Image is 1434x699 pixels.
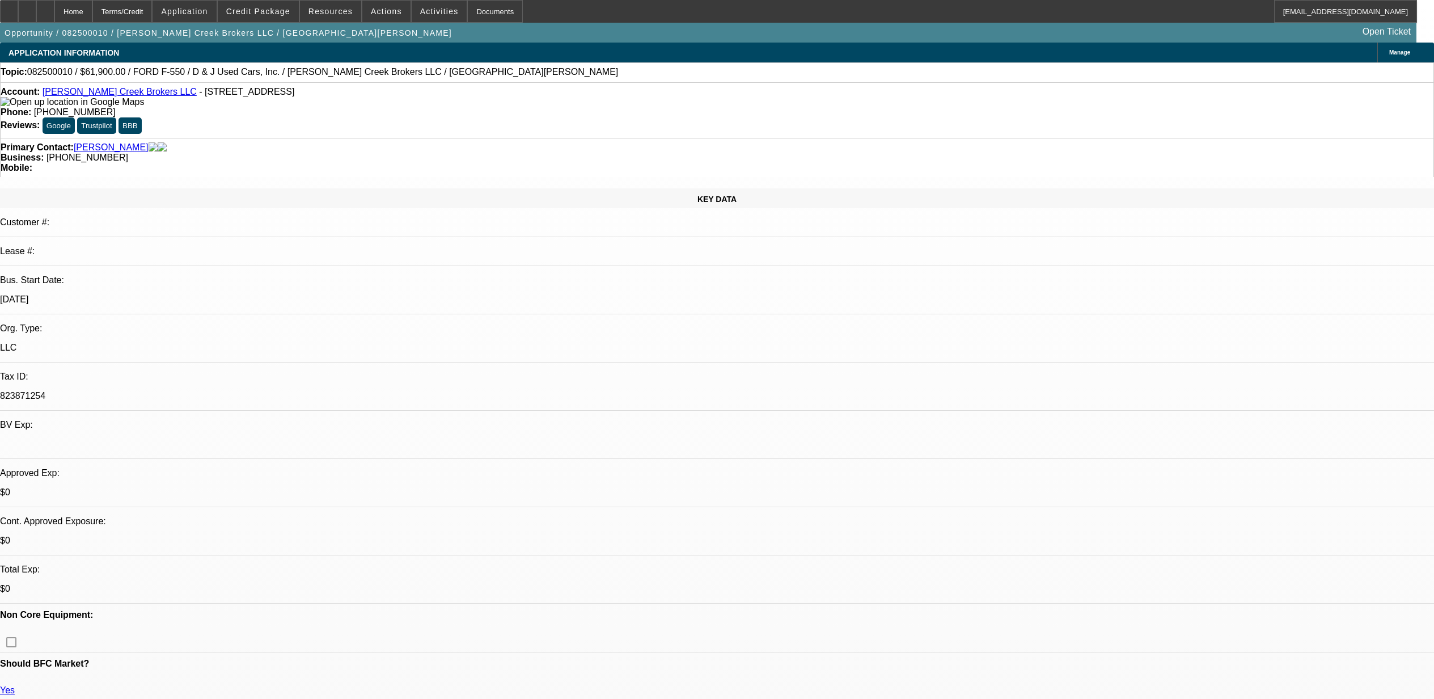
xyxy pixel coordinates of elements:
span: [PHONE_NUMBER] [34,107,116,117]
a: Open Ticket [1358,22,1415,41]
button: Credit Package [218,1,299,22]
button: Resources [300,1,361,22]
strong: Account: [1,87,40,96]
a: [PERSON_NAME] Creek Brokers LLC [43,87,197,96]
span: Opportunity / 082500010 / [PERSON_NAME] Creek Brokers LLC / [GEOGRAPHIC_DATA][PERSON_NAME] [5,28,452,37]
button: Google [43,117,75,134]
strong: Topic: [1,67,27,77]
button: Application [153,1,216,22]
button: Trustpilot [77,117,116,134]
strong: Business: [1,153,44,162]
span: Resources [308,7,353,16]
img: facebook-icon.png [149,142,158,153]
span: APPLICATION INFORMATION [9,48,119,57]
span: Actions [371,7,402,16]
span: - [STREET_ADDRESS] [199,87,294,96]
span: 082500010 / $61,900.00 / FORD F-550 / D & J Used Cars, Inc. / [PERSON_NAME] Creek Brokers LLC / [... [27,67,618,77]
span: Application [161,7,208,16]
strong: Primary Contact: [1,142,74,153]
button: BBB [119,117,142,134]
img: Open up location in Google Maps [1,97,144,107]
span: Activities [420,7,459,16]
button: Activities [412,1,467,22]
strong: Mobile: [1,163,32,172]
a: View Google Maps [1,97,144,107]
strong: Phone: [1,107,31,117]
span: Credit Package [226,7,290,16]
img: linkedin-icon.png [158,142,167,153]
span: [PHONE_NUMBER] [46,153,128,162]
span: KEY DATA [697,195,737,204]
strong: Reviews: [1,120,40,130]
button: Actions [362,1,411,22]
a: [PERSON_NAME] [74,142,149,153]
span: Manage [1389,49,1410,56]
